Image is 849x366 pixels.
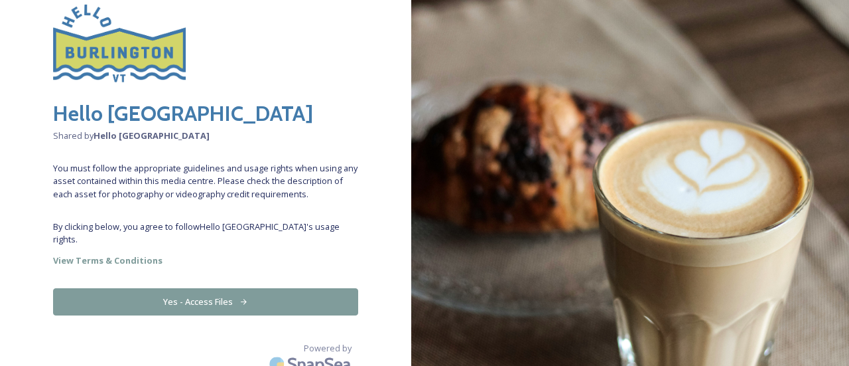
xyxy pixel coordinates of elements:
[53,130,358,142] span: Shared by
[53,162,358,201] span: You must follow the appropriate guidelines and usage rights when using any asset contained within...
[94,130,210,141] strong: Hello [GEOGRAPHIC_DATA]
[53,98,358,130] h2: Hello [GEOGRAPHIC_DATA]
[304,342,352,355] span: Powered by
[53,252,358,268] a: View Terms & Conditions
[53,288,358,316] button: Yes - Access Files
[53,254,163,266] strong: View Terms & Conditions
[53,221,358,246] span: By clicking below, you agree to follow Hello [GEOGRAPHIC_DATA] 's usage rights.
